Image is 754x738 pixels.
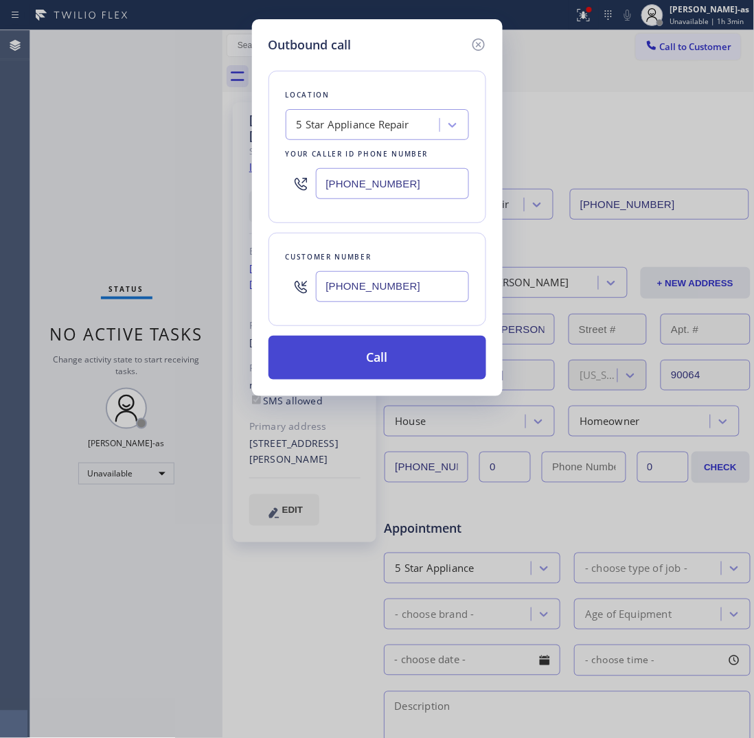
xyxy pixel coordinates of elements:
div: 5 Star Appliance Repair [297,117,410,133]
input: (123) 456-7890 [316,168,469,199]
button: Call [269,336,486,380]
div: Your caller id phone number [286,147,469,161]
div: Location [286,88,469,102]
h5: Outbound call [269,36,352,54]
input: (123) 456-7890 [316,271,469,302]
div: Customer number [286,250,469,264]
